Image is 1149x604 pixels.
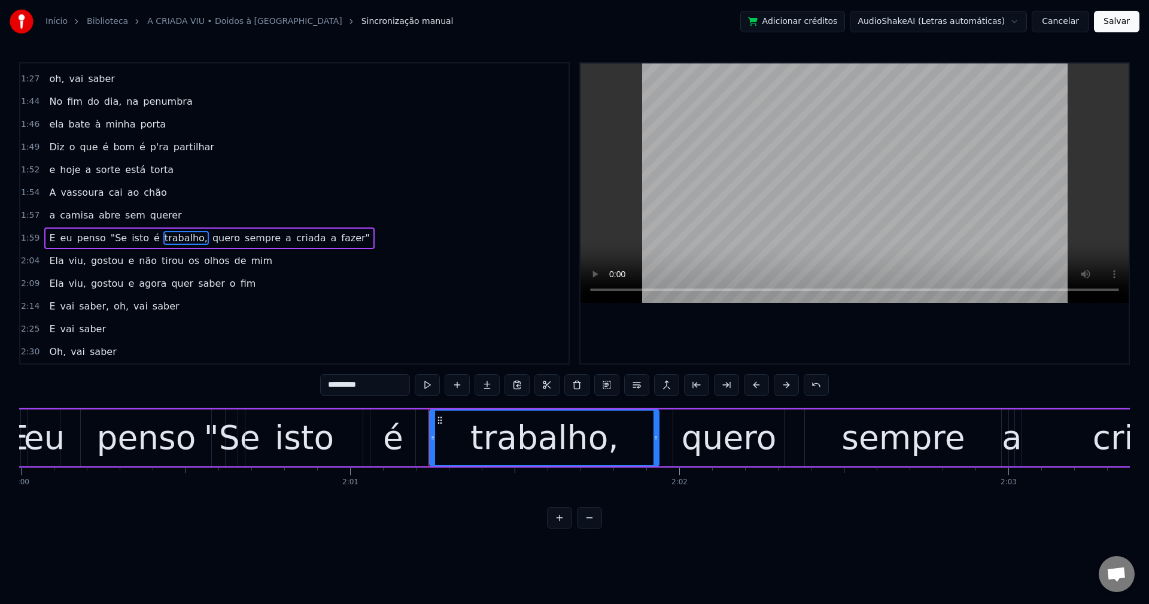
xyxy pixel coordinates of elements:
button: Salvar [1094,11,1139,32]
span: 2:14 [21,301,39,312]
div: isto [275,413,334,463]
span: 1:57 [21,210,39,221]
span: não [138,254,158,268]
span: isto [130,231,150,245]
span: porta [139,117,168,131]
span: criada [295,231,327,245]
button: Cancelar [1032,11,1089,32]
span: A [48,186,57,199]
span: penumbra [142,95,193,108]
span: fazer" [340,231,371,245]
span: gostou [90,254,124,268]
span: torta [149,163,175,177]
button: Adicionar créditos [740,11,846,32]
span: vai [68,72,84,86]
span: agora [138,277,168,290]
span: E [48,322,56,336]
a: Biblioteca [87,16,128,28]
span: 1:27 [21,73,39,85]
span: e [127,254,135,268]
div: quero [682,413,777,463]
div: 2:03 [1001,478,1017,487]
nav: breadcrumb [45,16,453,28]
span: a [48,208,56,222]
span: gostou [90,277,124,290]
span: E [48,299,56,313]
span: eu [59,231,74,245]
a: Início [45,16,68,28]
span: vai [132,299,149,313]
span: vai [59,322,76,336]
span: na [125,95,139,108]
span: Sincronização manual [361,16,454,28]
span: é [138,140,147,154]
span: viu, [68,277,87,290]
span: 1:54 [21,187,39,199]
span: sem [124,208,147,222]
span: 2:09 [21,278,39,290]
span: 2:04 [21,255,39,267]
div: a [1002,413,1022,463]
span: bate [68,117,92,131]
span: e [127,277,135,290]
span: ao [126,186,141,199]
span: sempre [244,231,282,245]
div: eu [24,413,65,463]
span: quer [170,277,194,290]
span: fim [66,95,84,108]
span: minha [104,117,136,131]
span: à [94,117,102,131]
span: 1:52 [21,164,39,176]
span: 2:30 [21,346,39,358]
span: vai [59,299,76,313]
img: youka [10,10,34,34]
span: "Se [110,231,128,245]
span: quero [211,231,241,245]
span: abre [98,208,121,222]
span: querer [149,208,183,222]
span: mim [250,254,274,268]
span: saber [151,299,181,313]
span: Oh, [48,345,67,359]
span: hoje [59,163,81,177]
span: a [84,163,93,177]
span: de [233,254,248,268]
span: 1:46 [21,119,39,130]
div: é [383,413,403,463]
span: que [78,140,99,154]
span: 1:44 [21,96,39,108]
div: 2:01 [342,478,358,487]
span: oh, [48,72,65,86]
span: bom [112,140,136,154]
span: Ela [48,254,65,268]
div: "Se [203,413,260,463]
a: Open chat [1099,556,1135,592]
span: 2:25 [21,323,39,335]
span: a [330,231,338,245]
span: camisa [59,208,95,222]
span: fim [239,277,257,290]
span: olhos [203,254,231,268]
span: ela [48,117,65,131]
span: é [153,231,161,245]
span: é [102,140,110,154]
span: partilhar [172,140,215,154]
div: penso [97,413,196,463]
a: A CRIADA VIU • Doidos à [GEOGRAPHIC_DATA] [147,16,342,28]
span: oh, [113,299,130,313]
span: Diz [48,140,65,154]
span: saber [197,277,226,290]
span: trabalho, [163,231,209,245]
span: do [86,95,101,108]
span: saber [87,72,116,86]
span: No [48,95,63,108]
span: 1:59 [21,232,39,244]
span: E [48,231,56,245]
span: o [68,140,77,154]
span: vassoura [59,186,105,199]
span: os [187,254,200,268]
span: e [48,163,56,177]
span: 1:49 [21,141,39,153]
span: viu, [68,254,87,268]
span: vai [69,345,86,359]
